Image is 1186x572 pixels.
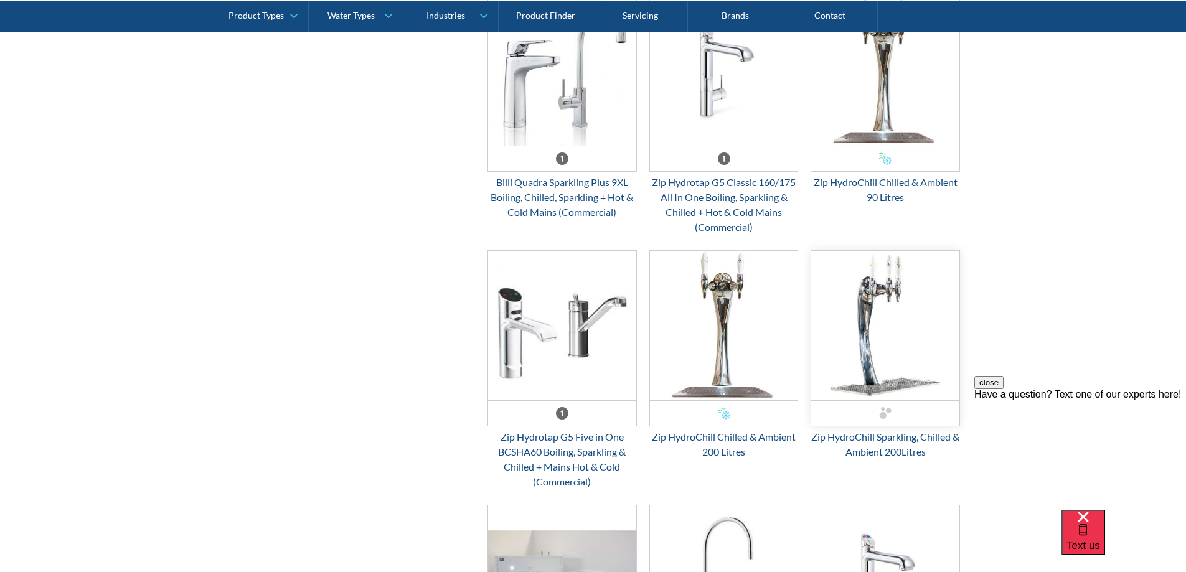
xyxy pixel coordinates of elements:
iframe: podium webchat widget prompt [974,376,1186,525]
div: Industries [426,10,465,21]
div: Zip Hydrotap G5 Classic 160/175 All In One Boiling, Sparkling & Chilled + Hot & Cold Mains (Comme... [649,175,799,235]
a: Zip HydroChill Sparkling, Chilled & Ambient 200LitresZip HydroChill Sparkling, Chilled & Ambient ... [811,250,960,459]
a: Zip HydroChill Chilled & Ambient 200 LitresZip HydroChill Chilled & Ambient 200 Litres [649,250,799,459]
div: Zip HydroChill Chilled & Ambient 200 Litres [649,429,799,459]
div: Zip HydroChill Chilled & Ambient 90 Litres [811,175,960,205]
div: Billi Quadra Sparkling Plus 9XL Boiling, Chilled, Sparkling + Hot & Cold Mains (Commercial) [487,175,637,220]
iframe: podium webchat widget bubble [1061,510,1186,572]
div: Water Types [327,10,375,21]
div: Product Types [228,10,284,21]
img: Zip Hydrotap G5 Five in One BCSHA60 Boiling, Sparkling & Chilled + Mains Hot & Cold (Commercial) [488,251,636,400]
img: Zip HydroChill Sparkling, Chilled & Ambient 200Litres [811,251,959,400]
div: Zip Hydrotap G5 Five in One BCSHA60 Boiling, Sparkling & Chilled + Mains Hot & Cold (Commercial) [487,429,637,489]
img: Zip HydroChill Chilled & Ambient 200 Litres [650,251,798,400]
a: Zip Hydrotap G5 Five in One BCSHA60 Boiling, Sparkling & Chilled + Mains Hot & Cold (Commercial)Z... [487,250,637,489]
div: Zip HydroChill Sparkling, Chilled & Ambient 200Litres [811,429,960,459]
